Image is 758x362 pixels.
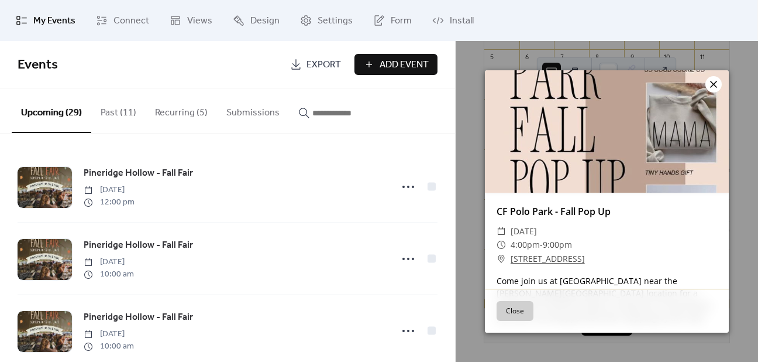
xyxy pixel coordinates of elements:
[146,88,217,132] button: Recurring (5)
[364,5,421,36] a: Form
[91,88,146,132] button: Past (11)
[84,166,193,181] a: Pineridge Hollow - Fall Fair
[84,238,193,253] a: Pineridge Hollow - Fall Fair
[84,166,193,180] span: Pineridge Hollow - Fall Fair
[33,14,75,28] span: My Events
[224,5,288,36] a: Design
[540,239,543,250] span: -
[84,340,134,353] span: 10:00 am
[380,58,429,72] span: Add Event
[84,184,135,196] span: [DATE]
[7,5,84,36] a: My Events
[18,52,58,78] span: Events
[450,14,474,28] span: Install
[84,310,193,325] span: Pineridge Hollow - Fall Fair
[497,301,533,321] button: Close
[187,14,212,28] span: Views
[12,88,91,133] button: Upcoming (29)
[281,54,350,75] a: Export
[84,238,193,252] span: Pineridge Hollow - Fall Fair
[161,5,221,36] a: Views
[485,204,729,218] div: CF Polo Park - Fall Pop Up
[511,239,540,250] span: 4:00pm
[84,256,134,268] span: [DATE]
[84,328,134,340] span: [DATE]
[84,196,135,209] span: 12:00 pm
[291,5,361,36] a: Settings
[217,88,289,132] button: Submissions
[354,54,437,75] button: Add Event
[497,252,506,266] div: ​
[543,239,572,250] span: 9:00pm
[511,252,585,266] a: [STREET_ADDRESS]
[113,14,149,28] span: Connect
[84,310,193,325] a: Pineridge Hollow - Fall Fair
[318,14,353,28] span: Settings
[84,268,134,281] span: 10:00 am
[250,14,280,28] span: Design
[391,14,412,28] span: Form
[306,58,341,72] span: Export
[511,224,537,238] span: [DATE]
[87,5,158,36] a: Connect
[497,224,506,238] div: ​
[497,238,506,252] div: ​
[423,5,483,36] a: Install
